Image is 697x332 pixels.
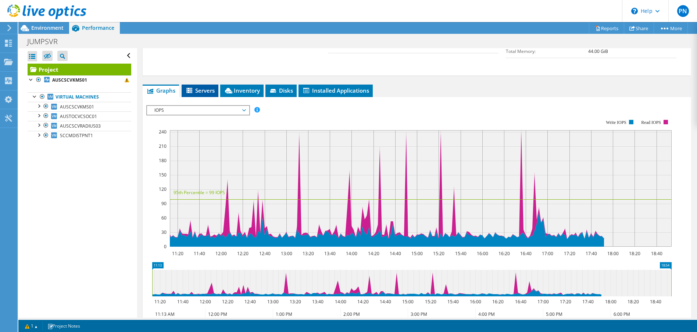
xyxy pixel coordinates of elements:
text: 14:20 [357,299,369,305]
text: 150 [159,172,167,178]
text: 210 [159,143,167,149]
text: 12:40 [259,250,271,257]
text: 13:40 [324,250,336,257]
text: 30 [161,229,167,235]
h1: JUMPSVR [24,38,69,46]
text: 14:40 [380,299,391,305]
text: 14:00 [346,250,357,257]
span: Disks [269,87,293,94]
text: 18:00 [607,250,619,257]
a: Reports [589,22,624,34]
text: 180 [159,157,167,164]
span: Installed Applications [302,87,369,94]
span: AUSCSCVKMS01 [60,104,94,110]
text: 18:40 [651,250,662,257]
a: Project Notes [42,321,85,331]
text: 12:00 [215,250,227,257]
text: 11:20 [172,250,183,257]
a: AUSCSCVKMS01 [28,75,131,85]
a: AUSTOCVCSOC01 [28,111,131,121]
text: Write IOPS [606,120,626,125]
text: 17:00 [537,299,549,305]
a: Share [624,22,654,34]
span: Servers [185,87,215,94]
text: 240 [159,129,167,135]
text: 15:40 [455,250,467,257]
text: 13:20 [290,299,301,305]
text: 12:40 [244,299,256,305]
span: IOPS [151,106,245,115]
svg: \n [631,8,638,14]
span: Graphs [146,87,175,94]
span: AUSCSCVRADIUS03 [60,123,101,129]
text: 16:20 [492,299,504,305]
span: Inventory [224,87,260,94]
text: 90 [161,200,167,207]
text: 16:40 [520,250,532,257]
text: 11:40 [194,250,205,257]
span: Environment [31,24,64,31]
text: 0 [164,243,167,250]
text: 60 [161,215,167,221]
text: 17:20 [560,299,571,305]
text: 15:40 [447,299,459,305]
text: 120 [159,186,167,192]
text: 15:20 [425,299,436,305]
text: 16:40 [515,299,526,305]
text: 16:00 [470,299,481,305]
span: SCCMDISTPNT1 [60,132,93,139]
text: 17:40 [582,299,594,305]
text: 16:00 [477,250,488,257]
a: SCCMDISTPNT1 [28,131,131,140]
a: More [654,22,688,34]
text: 95th Percentile = 99 IOPS [174,189,225,196]
text: 16:20 [498,250,510,257]
text: 14:40 [390,250,401,257]
text: 15:00 [402,299,414,305]
text: 12:20 [237,250,249,257]
text: 13:00 [267,299,279,305]
span: PN [677,5,689,17]
span: Performance [82,24,114,31]
b: 44.00 GiB [588,48,608,54]
text: 18:00 [605,299,616,305]
text: 11:20 [154,299,166,305]
text: 17:00 [542,250,553,257]
text: 15:00 [411,250,423,257]
text: 11:40 [177,299,189,305]
text: 18:20 [628,299,639,305]
text: 12:20 [222,299,233,305]
text: Read IOPS [641,120,661,125]
text: 14:00 [335,299,346,305]
text: 13:20 [303,250,314,257]
text: 13:00 [281,250,292,257]
text: 17:20 [564,250,575,257]
b: 0 [406,43,409,50]
text: 18:20 [629,250,640,257]
b: AUSCSCVKMS01 [52,77,87,83]
a: AUSCSCVKMS01 [28,102,131,111]
text: 15:20 [433,250,444,257]
text: 13:40 [312,299,324,305]
a: Virtual Machines [28,92,131,102]
td: Total Memory: [506,45,588,58]
a: Project [28,64,131,75]
text: 14:20 [368,250,379,257]
text: 12:00 [200,299,211,305]
span: AUSTOCVCSOC01 [60,113,97,119]
a: AUSCSCVRADIUS03 [28,121,131,131]
text: 18:40 [650,299,661,305]
a: 1 [20,321,43,331]
text: 17:40 [586,250,597,257]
